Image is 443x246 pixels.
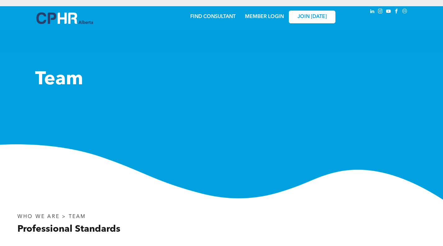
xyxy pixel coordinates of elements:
[190,14,236,19] a: FIND CONSULTANT
[298,14,327,20] span: JOIN [DATE]
[35,70,83,89] span: Team
[289,11,335,23] a: JOIN [DATE]
[369,8,376,16] a: linkedin
[377,8,384,16] a: instagram
[17,214,86,219] span: WHO WE ARE > TEAM
[393,8,400,16] a: facebook
[385,8,392,16] a: youtube
[36,12,93,24] img: A blue and white logo for cp alberta
[245,14,284,19] a: MEMBER LOGIN
[401,8,408,16] a: Social network
[17,225,120,234] span: Professional Standards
